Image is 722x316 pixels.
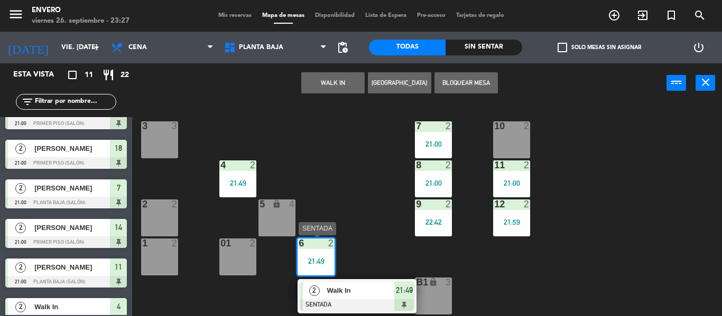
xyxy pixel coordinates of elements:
span: [PERSON_NAME] [34,262,110,273]
span: 22 [121,69,129,81]
i: lock [429,277,438,286]
i: lock [272,199,281,208]
div: 2 [172,199,178,209]
div: 5 [260,199,260,209]
span: Pre-acceso [412,13,451,18]
input: Filtrar por nombre... [34,96,116,108]
div: 6 [299,238,299,248]
span: 11 [85,69,93,81]
span: Walk In [327,285,394,296]
span: 4 [117,300,121,313]
div: 2 [446,160,452,170]
button: power_input [667,75,686,91]
i: close [699,76,712,89]
div: Esta vista [5,69,76,81]
div: 21:00 [415,179,452,187]
div: Envero [32,5,129,16]
div: 2 [172,238,178,248]
div: 2 [524,160,530,170]
div: 2 [328,238,335,248]
div: 2 [446,121,452,131]
i: power_settings_new [692,41,705,54]
div: 4 [289,199,295,209]
span: 2 [15,302,26,312]
div: 21:49 [219,179,256,187]
div: 3 [446,277,452,287]
i: turned_in_not [665,9,678,22]
button: close [696,75,715,91]
button: [GEOGRAPHIC_DATA] [368,72,431,93]
div: 2 [524,121,530,131]
span: [PERSON_NAME] [34,143,110,154]
span: Disponibilidad [310,13,360,18]
span: check_box_outline_blank [558,43,567,52]
span: pending_actions [336,41,349,54]
i: power_input [670,76,683,89]
button: Bloquear Mesa [434,72,498,93]
i: menu [8,6,24,22]
i: crop_square [66,69,79,81]
div: 3 [142,121,143,131]
button: WALK IN [301,72,365,93]
div: 22:42 [415,218,452,226]
div: 4 [220,160,221,170]
span: 11 [115,261,122,273]
span: 2 [15,262,26,273]
span: [PERSON_NAME] [34,183,110,194]
div: viernes 26. septiembre - 23:27 [32,16,129,26]
i: add_circle_outline [608,9,621,22]
span: Mis reservas [213,13,257,18]
span: 2 [15,223,26,233]
span: Lista de Espera [360,13,412,18]
i: arrow_drop_down [90,41,103,54]
span: 2 [309,285,320,296]
div: 1 [142,238,143,248]
div: Sin sentar [446,40,522,55]
div: 2 [250,160,256,170]
span: 7 [117,181,121,194]
div: SENTADA [299,222,336,235]
div: 2 [250,238,256,248]
i: filter_list [21,95,34,108]
span: [PERSON_NAME] [34,222,110,233]
span: 2 [15,183,26,194]
span: 2 [15,143,26,154]
div: 2 [446,199,452,209]
div: 21:00 [493,179,530,187]
span: 14 [115,221,122,234]
label: Solo mesas sin asignar [558,43,641,52]
span: Mapa de mesas [257,13,310,18]
i: restaurant [102,69,115,81]
i: search [693,9,706,22]
span: Planta Baja [239,44,283,51]
div: 2 [142,199,143,209]
div: 3 [172,121,178,131]
span: Walk In [34,301,110,312]
span: Tarjetas de regalo [451,13,510,18]
div: 21:00 [415,140,452,148]
div: 2 [524,199,530,209]
span: 21:49 [396,284,413,296]
div: 21:59 [493,218,530,226]
div: 01 [220,238,221,248]
div: 21:49 [298,257,335,265]
div: Todas [369,40,446,55]
i: exit_to_app [636,9,649,22]
button: menu [8,6,24,26]
span: 18 [115,142,122,155]
span: Cena [128,44,147,51]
